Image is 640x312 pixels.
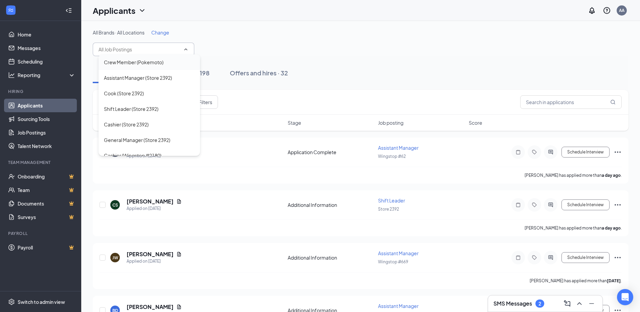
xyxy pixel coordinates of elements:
svg: Ellipses [614,254,622,262]
a: Home [18,28,75,41]
h3: SMS Messages [493,300,532,307]
svg: Document [176,304,182,310]
a: TeamCrown [18,183,75,197]
svg: ActiveChat [547,255,555,260]
svg: Note [514,255,522,260]
button: Filter Filters [183,95,218,109]
div: Cashier (Wingstop #2180) [104,152,161,159]
svg: WorkstreamLogo [7,7,14,14]
button: ChevronUp [574,298,585,309]
svg: Note [514,202,522,208]
div: Hiring [8,89,74,94]
div: Offers and hires · 32 [230,69,288,77]
button: Schedule Interview [561,199,610,210]
span: Stage [288,119,301,126]
div: Payroll [8,231,74,236]
p: [PERSON_NAME] has applied more than . [525,225,622,231]
input: Search in applications [520,95,622,109]
svg: Document [176,199,182,204]
svg: QuestionInfo [603,6,611,15]
a: DocumentsCrown [18,197,75,210]
a: OnboardingCrown [18,170,75,183]
svg: Document [176,251,182,257]
div: Applied on [DATE] [127,205,182,212]
div: Assistant Manager (Store 2392) [104,74,172,81]
svg: Minimize [588,299,596,308]
button: Schedule Interview [561,147,610,158]
div: Reporting [18,72,76,78]
a: SurveysCrown [18,210,75,224]
button: ComposeMessage [562,298,573,309]
a: Scheduling [18,55,75,68]
button: Minimize [586,298,597,309]
svg: Note [514,149,522,155]
svg: Ellipses [614,201,622,209]
span: Assistant Manager [378,145,419,151]
svg: Ellipses [614,148,622,156]
svg: Analysis [8,72,15,78]
div: Cook (Store 2392) [104,90,144,97]
div: Team Management [8,160,74,165]
b: a day ago [602,225,621,231]
span: All Brands · All Locations [93,29,145,35]
svg: MagnifyingGlass [610,99,616,105]
svg: Tag [530,255,538,260]
h5: [PERSON_NAME] [127,303,174,311]
div: AA [619,7,624,13]
div: Application Complete [288,149,374,155]
svg: Settings [8,298,15,305]
button: Schedule Interview [561,252,610,263]
div: General Manager (Store 2392) [104,136,170,144]
h1: Applicants [93,5,135,16]
span: Wingstop #62 [378,154,406,159]
div: Switch to admin view [18,298,65,305]
span: Shift Leader [378,197,405,203]
span: Store 2392 [378,207,399,212]
b: a day ago [602,173,621,178]
div: Crew Member (Pokemoto) [104,58,163,66]
div: Applied on [DATE] [127,258,182,265]
svg: Tag [530,149,538,155]
span: Job posting [378,119,403,126]
h5: [PERSON_NAME] [127,198,174,205]
p: [PERSON_NAME] has applied more than . [530,278,622,284]
svg: Notifications [588,6,596,15]
span: Wingstop #669 [378,259,408,264]
div: 2 [538,301,541,307]
svg: ActiveChat [547,202,555,208]
svg: ComposeMessage [563,299,571,308]
div: Shift Leader (Store 2392) [104,105,158,113]
div: Cashier (Store 2392) [104,121,149,128]
input: All Job Postings [98,46,180,53]
span: Assistant Manager [378,303,419,309]
div: JW [112,255,118,261]
a: Job Postings [18,126,75,139]
div: CS [112,202,118,208]
a: Sourcing Tools [18,112,75,126]
svg: ChevronDown [138,6,146,15]
a: Talent Network [18,139,75,153]
b: [DATE] [607,278,621,283]
h5: [PERSON_NAME] [127,250,174,258]
svg: ChevronUp [575,299,583,308]
a: Applicants [18,99,75,112]
span: Score [469,119,482,126]
a: Messages [18,41,75,55]
svg: Tag [530,202,538,208]
div: Open Intercom Messenger [617,289,633,305]
span: Assistant Manager [378,250,419,256]
div: Additional Information [288,201,374,208]
a: PayrollCrown [18,241,75,254]
svg: Collapse [65,7,72,14]
p: [PERSON_NAME] has applied more than . [525,172,622,178]
div: Additional Information [288,254,374,261]
svg: ActiveChat [547,149,555,155]
span: Change [151,29,169,35]
svg: ChevronUp [183,47,189,52]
